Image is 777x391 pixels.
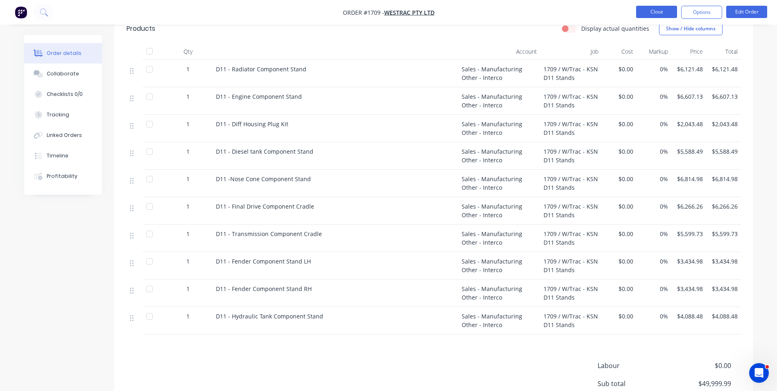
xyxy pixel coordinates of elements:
[605,202,633,211] span: $0.00
[709,120,738,128] span: $2,043.48
[640,65,668,73] span: 0%
[675,284,703,293] span: $3,434.98
[540,307,602,334] div: 1709 / W/Trac - KSN D11 Stands
[216,175,311,183] span: D11 -Nose Cone Component Stand
[675,175,703,183] span: $6,814.98
[216,257,311,265] span: D11 - Fender Component Stand LH
[458,60,540,87] div: Sales - Manufacturing Other - Interco
[458,43,540,60] div: Account
[458,252,540,280] div: Sales - Manufacturing Other - Interco
[670,361,731,371] span: $0.00
[640,312,668,321] span: 0%
[659,22,723,35] button: Show / Hide columns
[675,202,703,211] span: $6,266.26
[186,202,190,211] span: 1
[675,147,703,156] span: $5,588.49
[598,379,671,389] span: Sub total
[343,9,384,16] span: Order #1709 -
[709,312,738,321] span: $4,088.48
[540,43,602,60] div: Job
[24,145,102,166] button: Timeline
[458,142,540,170] div: Sales - Manufacturing Other - Interco
[47,132,82,139] div: Linked Orders
[675,120,703,128] span: $2,043.48
[186,175,190,183] span: 1
[605,230,633,238] span: $0.00
[709,92,738,101] span: $6,607.13
[605,92,633,101] span: $0.00
[605,284,633,293] span: $0.00
[540,225,602,252] div: 1709 / W/Trac - KSN D11 Stands
[540,142,602,170] div: 1709 / W/Trac - KSN D11 Stands
[540,280,602,307] div: 1709 / W/Trac - KSN D11 Stands
[458,87,540,115] div: Sales - Manufacturing Other - Interco
[605,120,633,128] span: $0.00
[47,91,83,98] div: Checklists 0/0
[598,361,671,371] span: Labour
[675,230,703,238] span: $5,599.73
[640,284,668,293] span: 0%
[675,92,703,101] span: $6,607.13
[216,230,322,238] span: D11 - Transmission Component Cradle
[709,65,738,73] span: $6,121.48
[581,24,649,33] label: Display actual quantities
[186,284,190,293] span: 1
[640,120,668,128] span: 0%
[47,50,82,57] div: Order details
[458,197,540,225] div: Sales - Manufacturing Other - Interco
[726,6,767,18] button: Edit Order
[24,166,102,186] button: Profitability
[640,230,668,238] span: 0%
[186,257,190,266] span: 1
[540,87,602,115] div: 1709 / W/Trac - KSN D11 Stands
[709,257,738,266] span: $3,434.98
[216,93,302,100] span: D11 - Engine Component Stand
[216,120,288,128] span: D11 - Diff Housing Plug Kit
[458,307,540,334] div: Sales - Manufacturing Other - Interco
[47,173,77,180] div: Profitability
[127,24,155,34] div: Products
[675,312,703,321] span: $4,088.48
[670,379,731,389] span: $49,999.99
[540,252,602,280] div: 1709 / W/Trac - KSN D11 Stands
[671,43,706,60] div: Price
[675,65,703,73] span: $6,121.48
[24,64,102,84] button: Collaborate
[640,175,668,183] span: 0%
[47,70,79,77] div: Collaborate
[605,147,633,156] span: $0.00
[458,225,540,252] div: Sales - Manufacturing Other - Interco
[216,148,313,155] span: D11 - Diesel tank Component Stand
[636,6,677,18] button: Close
[706,43,741,60] div: Total
[605,257,633,266] span: $0.00
[458,115,540,142] div: Sales - Manufacturing Other - Interco
[186,120,190,128] span: 1
[709,147,738,156] span: $5,588.49
[640,92,668,101] span: 0%
[163,43,213,60] div: Qty
[186,92,190,101] span: 1
[186,65,190,73] span: 1
[605,312,633,321] span: $0.00
[186,312,190,321] span: 1
[709,230,738,238] span: $5,599.73
[709,202,738,211] span: $6,266.26
[640,147,668,156] span: 0%
[540,197,602,225] div: 1709 / W/Trac - KSN D11 Stands
[216,312,323,320] span: D11 - Hydraulic Tank Component Stand
[640,202,668,211] span: 0%
[605,175,633,183] span: $0.00
[637,43,671,60] div: Markup
[749,363,769,383] iframe: Intercom live chat
[709,284,738,293] span: $3,434.98
[605,65,633,73] span: $0.00
[540,170,602,197] div: 1709 / W/Trac - KSN D11 Stands
[216,285,312,293] span: D11 - Fender Component Stand RH
[602,43,637,60] div: Cost
[216,65,306,73] span: D11 - Radiator Component Stand
[216,202,314,210] span: D11 - Final Drive Component Cradle
[24,125,102,145] button: Linked Orders
[640,257,668,266] span: 0%
[681,6,722,19] button: Options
